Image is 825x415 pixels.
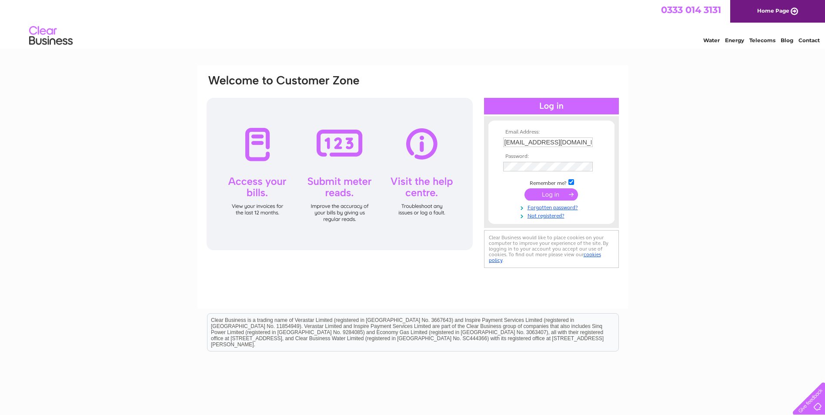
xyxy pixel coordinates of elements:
[503,203,602,211] a: Forgotten password?
[29,23,73,49] img: logo.png
[661,4,721,15] a: 0333 014 3131
[489,251,601,263] a: cookies policy
[501,129,602,135] th: Email Address:
[524,188,578,201] input: Submit
[798,37,820,44] a: Contact
[207,5,618,42] div: Clear Business is a trading name of Verastar Limited (registered in [GEOGRAPHIC_DATA] No. 3667643...
[484,230,619,268] div: Clear Business would like to place cookies on your computer to improve your experience of the sit...
[749,37,775,44] a: Telecoms
[703,37,720,44] a: Water
[503,211,602,219] a: Not registered?
[781,37,793,44] a: Blog
[501,154,602,160] th: Password:
[501,178,602,187] td: Remember me?
[725,37,744,44] a: Energy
